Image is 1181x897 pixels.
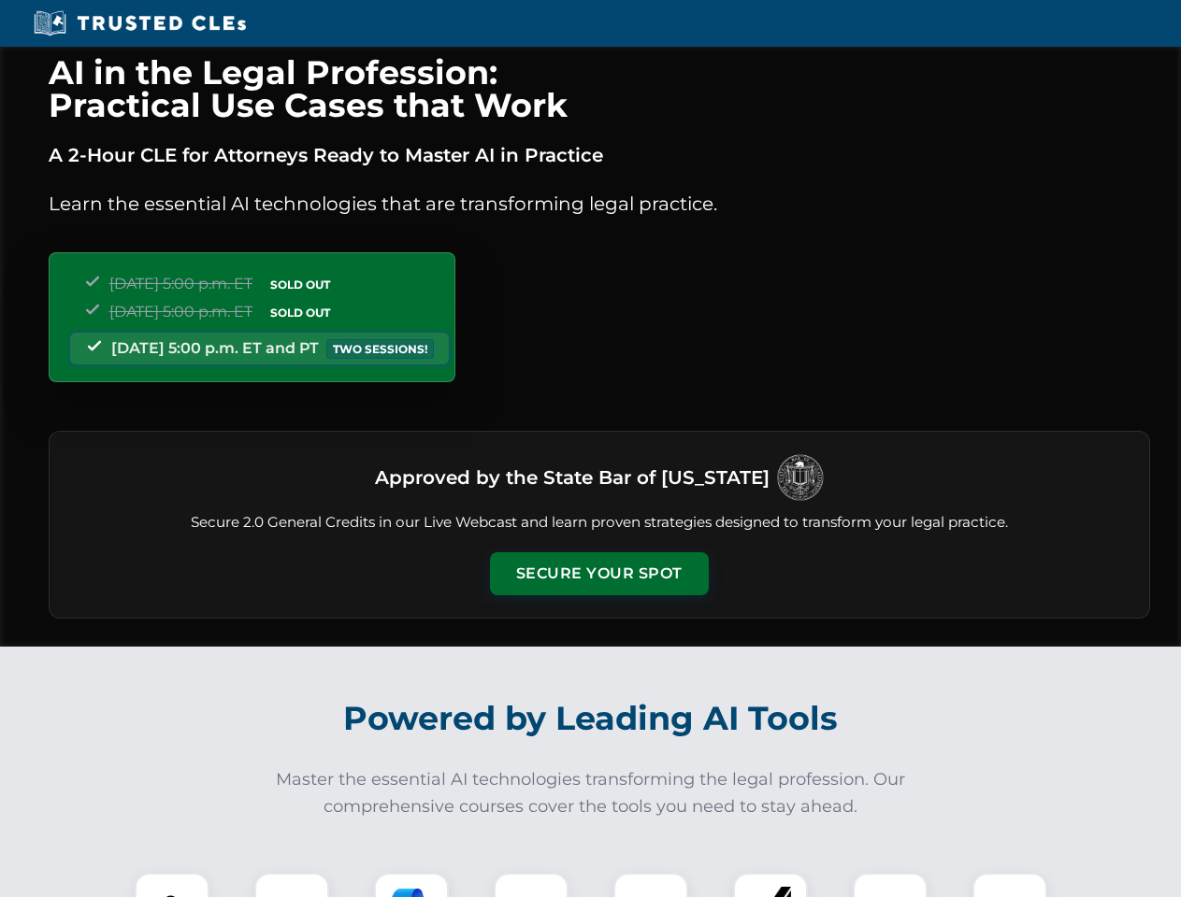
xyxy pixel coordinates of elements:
h2: Powered by Leading AI Tools [73,686,1109,751]
img: Trusted CLEs [28,9,252,37]
button: Secure Your Spot [490,552,709,595]
span: [DATE] 5:00 p.m. ET [109,275,252,292]
img: Logo [777,454,824,501]
h1: AI in the Legal Profession: Practical Use Cases that Work [49,56,1150,121]
p: Learn the essential AI technologies that are transforming legal practice. [49,189,1150,219]
span: SOLD OUT [264,275,337,294]
span: [DATE] 5:00 p.m. ET [109,303,252,320]
h3: Approved by the State Bar of [US_STATE] [375,461,770,494]
p: A 2-Hour CLE for Attorneys Ready to Master AI in Practice [49,140,1150,170]
p: Secure 2.0 General Credits in our Live Webcast and learn proven strategies designed to transform ... [72,512,1127,534]
p: Master the essential AI technologies transforming the legal profession. Our comprehensive courses... [264,766,918,820]
span: SOLD OUT [264,303,337,322]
